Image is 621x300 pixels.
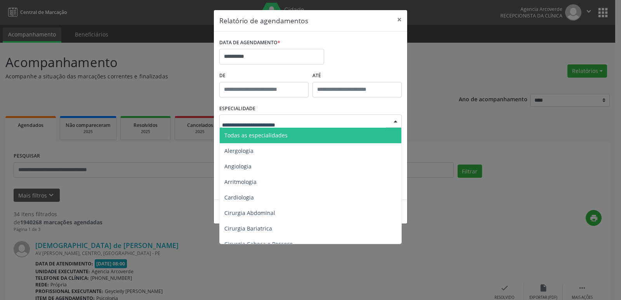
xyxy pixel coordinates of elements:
label: ESPECIALIDADE [219,103,255,115]
span: Todas as especialidades [224,132,288,139]
label: DATA DE AGENDAMENTO [219,37,280,49]
span: Cirurgia Bariatrica [224,225,272,232]
h5: Relatório de agendamentos [219,16,308,26]
span: Cirurgia Abdominal [224,209,275,217]
span: Cirurgia Cabeça e Pescoço [224,240,293,248]
span: Arritmologia [224,178,257,186]
button: Close [392,10,407,29]
label: ATÉ [312,70,402,82]
span: Cardiologia [224,194,254,201]
label: De [219,70,309,82]
span: Angiologia [224,163,252,170]
span: Alergologia [224,147,253,154]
